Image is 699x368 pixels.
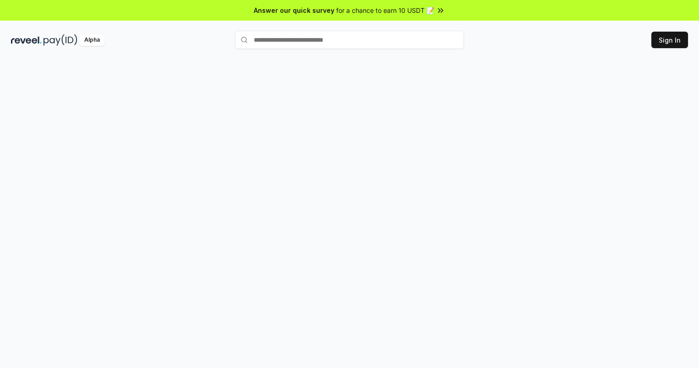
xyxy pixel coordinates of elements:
div: Alpha [79,34,105,46]
span: Answer our quick survey [254,5,334,15]
span: for a chance to earn 10 USDT 📝 [336,5,434,15]
img: pay_id [44,34,77,46]
img: reveel_dark [11,34,42,46]
button: Sign In [651,32,688,48]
